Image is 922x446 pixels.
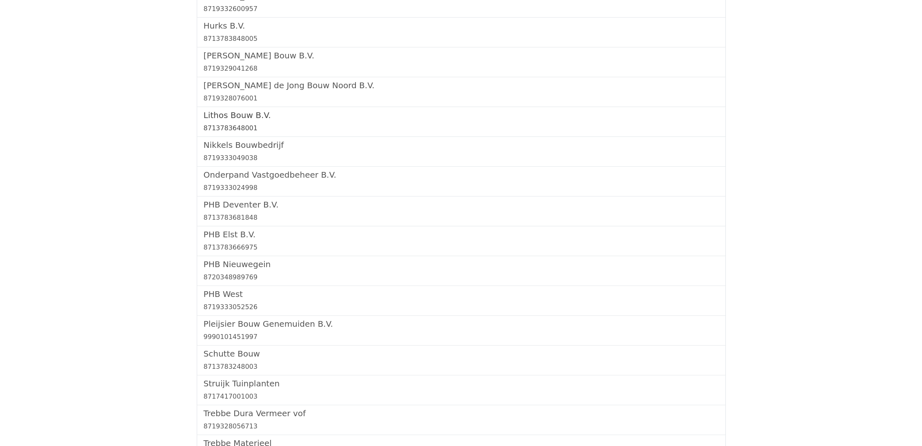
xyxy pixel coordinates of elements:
[204,153,719,163] div: 8719333049038
[204,140,719,163] a: Nikkels Bouwbedrijf8719333049038
[204,243,719,252] div: 8713783666975
[204,230,719,252] a: PHB Elst B.V.8713783666975
[204,392,719,401] div: 8717417001003
[204,21,719,31] h5: Hurks B.V.
[204,80,719,90] h5: [PERSON_NAME] de Jong Bouw Noord B.V.
[204,332,719,342] div: 9990101451997
[204,289,719,312] a: PHB West8719333052526
[204,21,719,44] a: Hurks B.V.8713783848005
[204,110,719,120] h5: Lithos Bouw B.V.
[204,64,719,74] div: 8719329041268
[204,379,719,388] h5: Struijk Tuinplanten
[204,51,719,60] h5: [PERSON_NAME] Bouw B.V.
[204,170,719,193] a: Onderpand Vastgoedbeheer B.V.8719333024998
[204,80,719,103] a: [PERSON_NAME] de Jong Bouw Noord B.V.8719328076001
[204,319,719,329] h5: Pleijsier Bouw Genemuiden B.V.
[204,362,719,372] div: 8713783248003
[204,230,719,239] h5: PHB Elst B.V.
[204,34,719,44] div: 8713783848005
[204,140,719,150] h5: Nikkels Bouwbedrijf
[204,259,719,269] h5: PHB Nieuwegein
[204,123,719,133] div: 8713783648001
[204,421,719,431] div: 8719328056713
[204,170,719,180] h5: Onderpand Vastgoedbeheer B.V.
[204,110,719,133] a: Lithos Bouw B.V.8713783648001
[204,200,719,210] h5: PHB Deventer B.V.
[204,272,719,282] div: 8720348989769
[204,200,719,223] a: PHB Deventer B.V.8713783681848
[204,51,719,74] a: [PERSON_NAME] Bouw B.V.8719329041268
[204,408,719,431] a: Trebbe Dura Vermeer vof8719328056713
[204,349,719,359] h5: Schutte Bouw
[204,259,719,282] a: PHB Nieuwegein8720348989769
[204,213,719,223] div: 8713783681848
[204,183,719,193] div: 8719333024998
[204,408,719,418] h5: Trebbe Dura Vermeer vof
[204,289,719,299] h5: PHB West
[204,94,719,103] div: 8719328076001
[204,319,719,342] a: Pleijsier Bouw Genemuiden B.V.9990101451997
[204,302,719,312] div: 8719333052526
[204,349,719,372] a: Schutte Bouw8713783248003
[204,379,719,401] a: Struijk Tuinplanten8717417001003
[204,4,719,14] div: 8719332600957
